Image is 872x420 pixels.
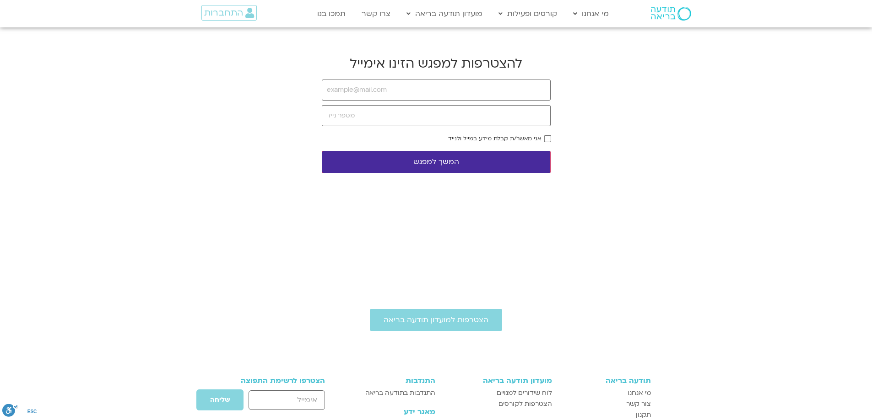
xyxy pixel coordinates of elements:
[444,388,552,399] a: לוח שידורים למנויים
[365,388,435,399] span: התנדבות בתודעה בריאה
[370,309,502,331] a: הצטרפות למועדון תודעה בריאה
[444,399,552,409] a: הצטרפות לקורסים
[448,135,541,142] label: אני מאשר/ת קבלת מידע במייל ולנייד
[498,399,552,409] span: הצטרפות לקורסים
[222,389,325,415] form: טופס חדש
[201,5,257,21] a: התחברות
[222,377,325,385] h3: הצטרפו לרשימת התפוצה
[322,105,551,126] input: מספר נייד
[561,399,651,409] a: צור קשר
[494,5,562,22] a: קורסים ופעילות
[322,80,551,101] input: example@mail.com
[561,388,651,399] a: מי אנחנו
[569,5,613,22] a: מי אנחנו
[402,5,487,22] a: מועדון תודעה בריאה
[384,316,488,324] span: הצטרפות למועדון תודעה בריאה
[322,151,551,173] button: המשך למפגש
[313,5,350,22] a: תמכו בנו
[249,390,325,410] input: אימייל
[350,377,435,385] h3: התנדבות
[204,8,243,18] span: התחברות
[196,389,244,411] button: שליחה
[628,388,651,399] span: מי אנחנו
[444,377,552,385] h3: מועדון תודעה בריאה
[350,388,435,399] a: התנדבות בתודעה בריאה
[357,5,395,22] a: צרו קשר
[322,55,551,72] h2: להצטרפות למפגש הזינו אימייל
[350,408,435,416] h3: מאגר ידע
[651,7,691,21] img: תודעה בריאה
[210,396,230,404] span: שליחה
[561,377,651,385] h3: תודעה בריאה
[497,388,552,399] span: לוח שידורים למנויים
[626,399,651,409] span: צור קשר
